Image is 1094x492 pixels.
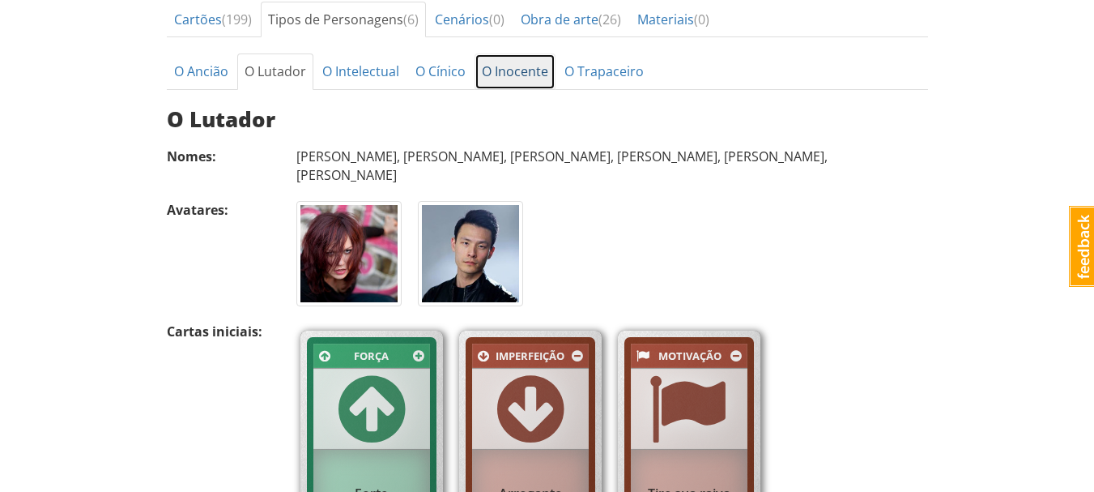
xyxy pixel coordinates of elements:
font: O Intelectual [322,62,399,80]
font: O Lutador [245,62,306,80]
font: Cartões [174,11,222,28]
font: 0 [698,11,705,28]
font: O Ancião [174,62,228,80]
font: ) [248,11,252,28]
font: ) [415,11,419,28]
font: 26 [602,11,617,28]
font: 0 [493,11,500,28]
font: Motivação [658,349,722,363]
font: Cartas iniciais: [167,323,262,340]
font: ) [705,11,709,28]
font: ( [489,11,493,28]
font: O Inocente [482,62,548,80]
font: ( [598,11,602,28]
font: O Trapaceiro [564,62,644,80]
font: Tipos de Personagens [268,11,403,28]
font: Materiais [637,11,694,28]
font: Obra de arte [521,11,598,28]
img: p4cgbsuj3bmepawmbsfv.jpg [300,205,398,302]
font: O Lutador [167,105,275,134]
font: ( [222,11,226,28]
font: ) [500,11,504,28]
font: Nomes: [167,148,216,165]
font: [PERSON_NAME], [PERSON_NAME], [PERSON_NAME], [PERSON_NAME], [PERSON_NAME], [PERSON_NAME] [296,148,828,184]
font: Imperfeição [496,349,564,363]
font: O Cínico [415,62,466,80]
font: Força [354,349,389,363]
font: Avatares: [167,201,228,219]
font: 199 [226,11,248,28]
font: ( [694,11,698,28]
img: ozwbnu6ysiccbb48a9sd.jpg [422,205,519,302]
font: ) [617,11,621,28]
font: 6 [407,11,415,28]
font: Cenários [435,11,489,28]
font: ( [403,11,407,28]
